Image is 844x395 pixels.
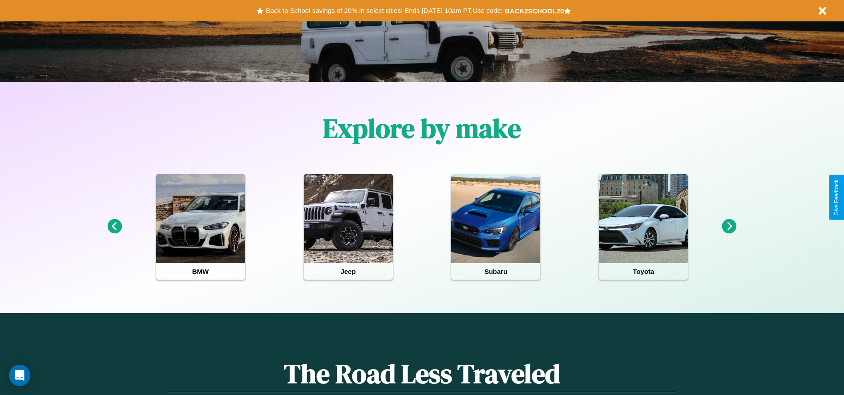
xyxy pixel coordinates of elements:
[169,355,675,392] h1: The Road Less Traveled
[599,263,688,280] h4: Toyota
[9,365,30,386] div: Open Intercom Messenger
[451,263,540,280] h4: Subaru
[505,7,564,15] b: BACK2SCHOOL20
[156,263,245,280] h4: BMW
[263,4,505,17] button: Back to School savings of 20% in select cities! Ends [DATE] 10am PT.Use code:
[304,263,393,280] h4: Jeep
[833,179,840,216] div: Give Feedback
[323,110,521,147] h1: Explore by make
